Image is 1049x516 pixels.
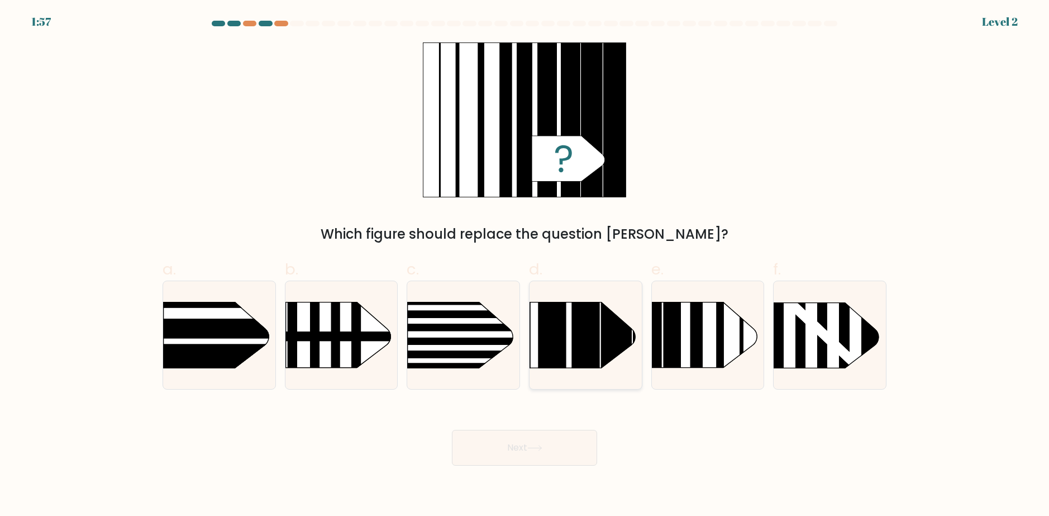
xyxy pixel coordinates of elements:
[407,258,419,280] span: c.
[651,258,664,280] span: e.
[982,13,1018,30] div: Level 2
[452,430,597,466] button: Next
[773,258,781,280] span: f.
[285,258,298,280] span: b.
[163,258,176,280] span: a.
[529,258,542,280] span: d.
[169,224,880,244] div: Which figure should replace the question [PERSON_NAME]?
[31,13,51,30] div: 1:57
